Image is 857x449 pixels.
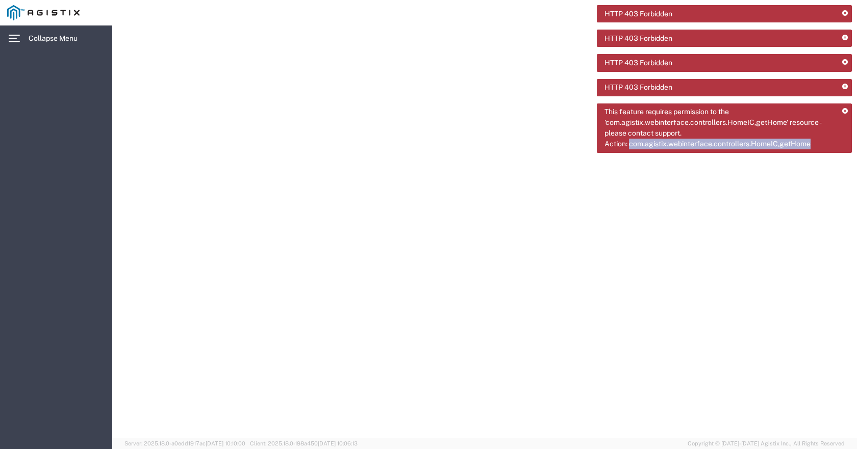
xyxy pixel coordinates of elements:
[604,82,672,93] span: HTTP 403 Forbidden
[318,440,358,446] span: [DATE] 10:06:13
[604,9,672,19] span: HTTP 403 Forbidden
[112,25,857,438] iframe: FS Legacy Container
[29,28,85,48] span: Collapse Menu
[250,440,358,446] span: Client: 2025.18.0-198a450
[124,440,245,446] span: Server: 2025.18.0-a0edd1917ac
[7,5,80,20] img: logo
[604,58,672,68] span: HTTP 403 Forbidden
[688,439,845,448] span: Copyright © [DATE]-[DATE] Agistix Inc., All Rights Reserved
[604,107,835,149] span: This feature requires permission to the 'com.agistix.webinterface.controllers.HomeIC,getHome' res...
[206,440,245,446] span: [DATE] 10:10:00
[604,33,672,44] span: HTTP 403 Forbidden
